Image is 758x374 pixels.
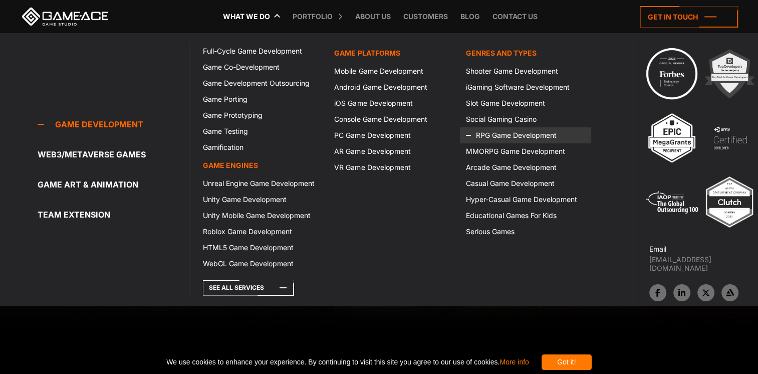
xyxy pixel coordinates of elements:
[460,95,591,111] a: Slot Game Development
[328,159,459,175] a: VR Game Development
[460,143,591,159] a: MMORPG Game Development
[328,143,459,159] a: AR Game Development
[640,6,738,28] a: Get in touch
[197,175,328,192] a: Unreal Engine Game Development
[38,144,189,164] a: Web3/Metaverse Games
[197,107,328,123] a: Game Prototyping
[38,205,189,225] a: Team Extension
[460,63,591,79] a: Shooter Game Development
[38,114,189,134] a: Game development
[328,95,459,111] a: iOS Game Development
[702,110,757,165] img: 4
[460,192,591,208] a: Hyper-Casual Game Development
[112,350,646,366] h2: What Our 3D Artists Can Do for You
[702,46,757,101] img: 2
[328,111,459,127] a: Console Game Development
[197,240,328,256] a: HTML5 Game Development
[542,354,592,370] div: Got it!
[460,127,591,143] a: RPG Game Development
[460,111,591,127] a: Social Gaming Casino
[197,155,328,175] a: Game Engines
[38,174,189,195] a: Game Art & Animation
[197,224,328,240] a: Roblox Game Development
[499,358,529,366] a: More info
[197,59,328,75] a: Game Co-Development
[197,75,328,91] a: Game Development Outsourcing
[460,79,591,95] a: iGaming Software Development
[203,280,294,296] a: See All Services
[328,63,459,79] a: Mobile Game Development
[649,245,666,253] strong: Email
[328,79,459,95] a: Android Game Development
[460,43,591,63] a: Genres and Types
[197,139,328,155] a: Gamification
[460,224,591,240] a: Serious Games
[702,174,757,230] img: Top ar vr development company gaming 2025 game ace
[328,43,459,63] a: Game platforms
[197,123,328,139] a: Game Testing
[649,255,758,272] a: [EMAIL_ADDRESS][DOMAIN_NAME]
[197,208,328,224] a: Unity Mobile Game Development
[644,46,699,101] img: Technology council badge program ace 2025 game ace
[460,159,591,175] a: Arcade Game Development
[460,175,591,192] a: Casual Game Development
[197,91,328,107] a: Game Porting
[197,256,328,272] a: WebGL Game Development
[644,174,699,230] img: 5
[644,110,699,165] img: 3
[197,43,328,59] a: Full-Cycle Game Development
[166,354,529,370] span: We use cookies to enhance your experience. By continuing to visit this site you agree to our use ...
[328,127,459,143] a: PC Game Development
[197,192,328,208] a: Unity Game Development
[460,208,591,224] a: Educational Games For Kids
